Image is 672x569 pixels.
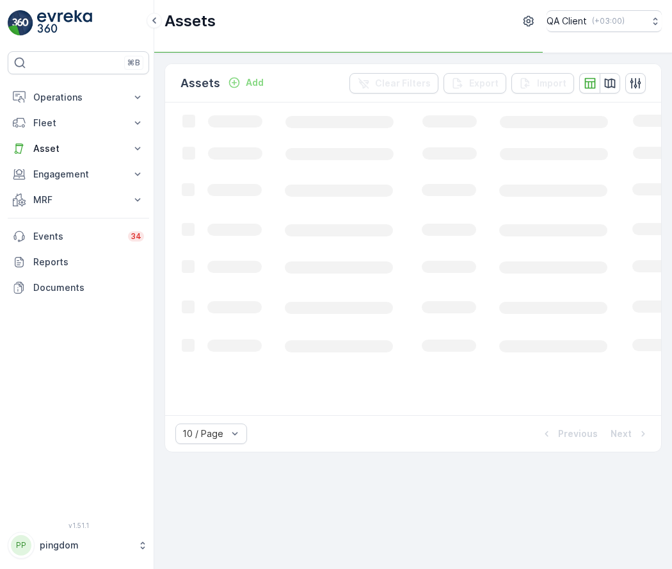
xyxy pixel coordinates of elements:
p: ⌘B [127,58,140,68]
button: MRF [8,187,149,213]
p: Import [537,77,566,90]
p: Fleet [33,117,124,129]
p: Events [33,230,120,243]
p: Next [611,427,632,440]
button: PPpingdom [8,532,149,559]
button: Import [511,73,574,94]
span: v 1.51.1 [8,522,149,529]
p: QA Client [547,15,587,28]
a: Events34 [8,224,149,249]
button: Engagement [8,161,149,187]
img: logo_light-DOdMpM7g.png [37,10,92,36]
p: MRF [33,194,124,206]
p: Asset [33,142,124,155]
p: Assets [180,74,220,92]
div: PP [11,535,31,556]
p: Engagement [33,168,124,181]
button: Asset [8,136,149,161]
p: Add [246,76,264,89]
p: Clear Filters [375,77,431,90]
button: QA Client(+03:00) [547,10,662,32]
button: Previous [539,426,599,441]
button: Operations [8,85,149,110]
button: Clear Filters [349,73,438,94]
p: Export [469,77,499,90]
button: Add [223,75,269,90]
p: Previous [558,427,598,440]
p: ( +03:00 ) [592,16,625,26]
button: Export [444,73,506,94]
p: pingdom [40,539,131,552]
a: Reports [8,249,149,275]
a: Documents [8,275,149,301]
p: Operations [33,91,124,104]
p: Documents [33,281,144,294]
img: logo [8,10,33,36]
p: Reports [33,256,144,268]
button: Next [609,426,651,441]
p: Assets [164,11,216,31]
button: Fleet [8,110,149,136]
p: 34 [131,231,141,242]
